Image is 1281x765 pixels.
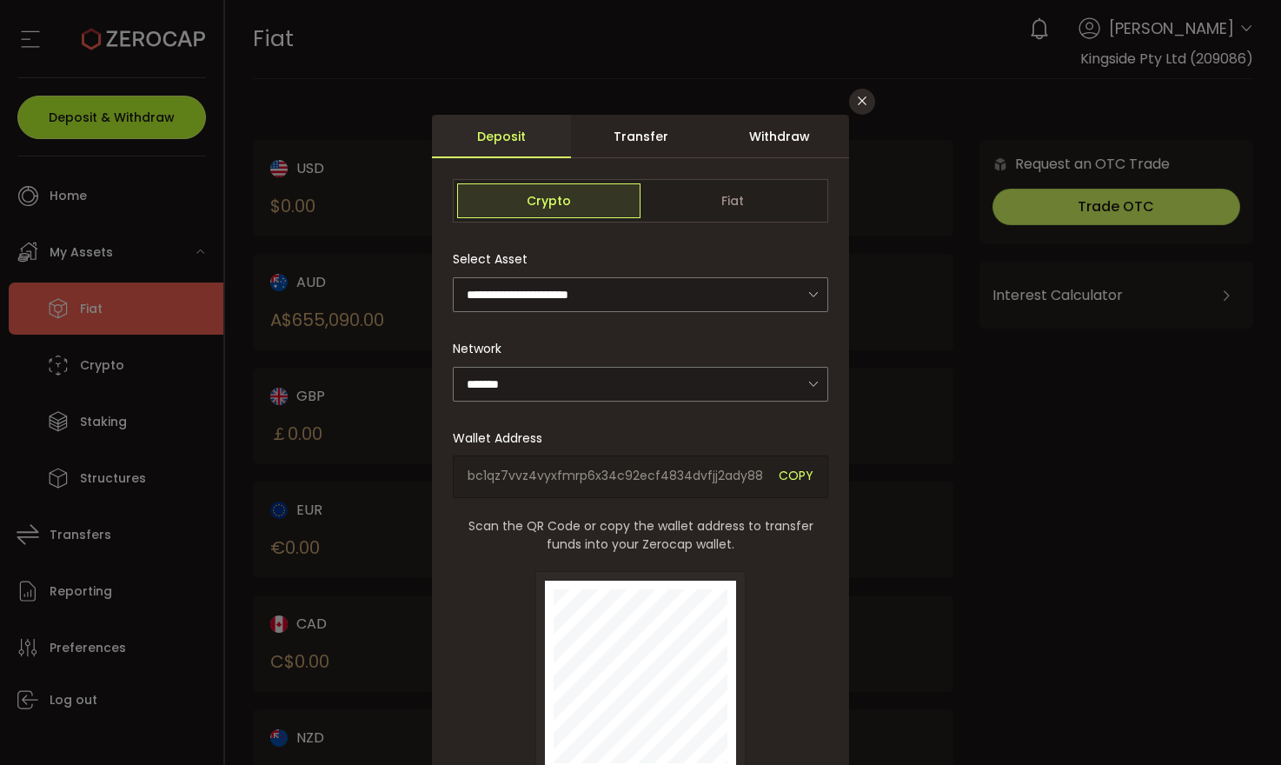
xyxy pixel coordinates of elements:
[1074,577,1281,765] iframe: Chat Widget
[453,250,538,268] label: Select Asset
[432,115,571,158] div: Deposit
[453,340,512,357] label: Network
[457,183,640,218] span: Crypto
[779,467,813,487] span: COPY
[571,115,710,158] div: Transfer
[453,429,553,447] label: Wallet Address
[640,183,824,218] span: Fiat
[468,467,766,487] span: bc1qz7vvz4vyxfmrp6x34c92ecf4834dvfjj2ady88
[453,517,828,554] span: Scan the QR Code or copy the wallet address to transfer funds into your Zerocap wallet.
[849,89,875,115] button: Close
[710,115,849,158] div: Withdraw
